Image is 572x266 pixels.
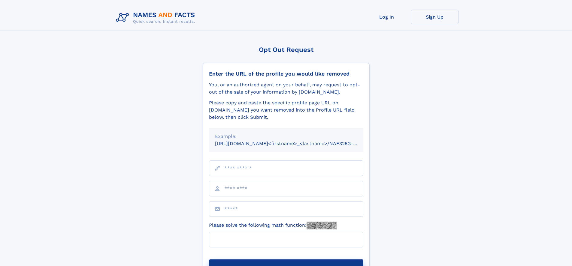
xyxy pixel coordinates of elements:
[363,10,411,24] a: Log In
[209,70,363,77] div: Enter the URL of the profile you would like removed
[215,141,375,146] small: [URL][DOMAIN_NAME]<firstname>_<lastname>/NAF325G-xxxxxxxx
[203,46,370,53] div: Opt Out Request
[209,81,363,96] div: You, or an authorized agent on your behalf, may request to opt-out of the sale of your informatio...
[209,222,337,229] label: Please solve the following math function:
[215,133,357,140] div: Example:
[209,99,363,121] div: Please copy and paste the specific profile page URL on [DOMAIN_NAME] you want removed into the Pr...
[113,10,200,26] img: Logo Names and Facts
[411,10,459,24] a: Sign Up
